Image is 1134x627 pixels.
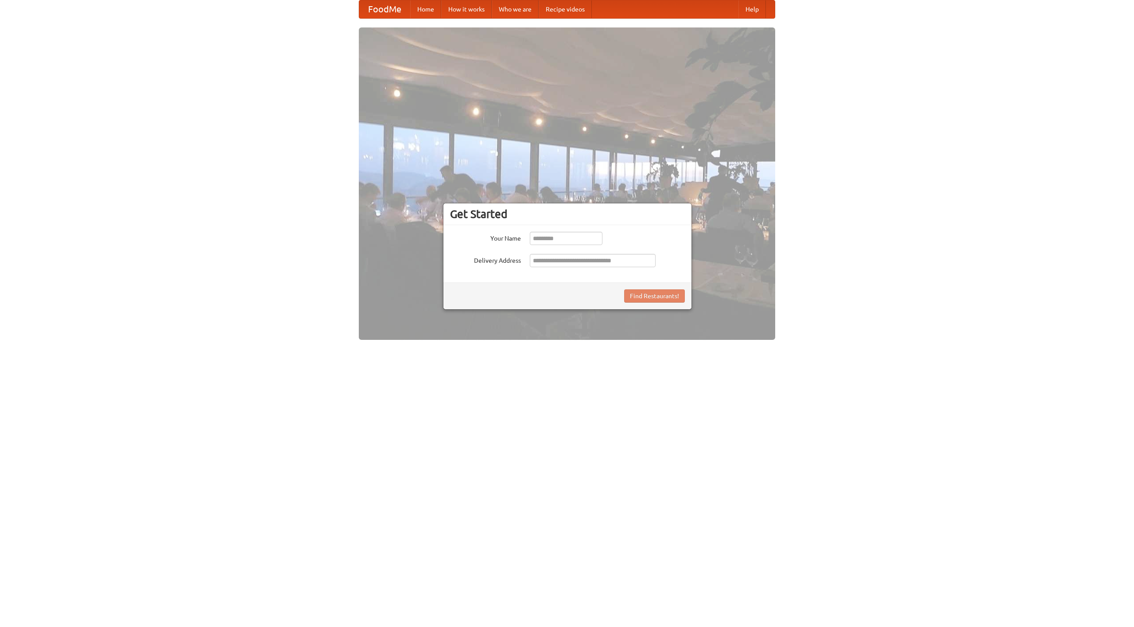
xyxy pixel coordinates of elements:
a: Recipe videos [539,0,592,18]
a: Home [410,0,441,18]
label: Delivery Address [450,254,521,265]
button: Find Restaurants! [624,289,685,303]
a: Who we are [492,0,539,18]
a: How it works [441,0,492,18]
h3: Get Started [450,207,685,221]
a: Help [738,0,766,18]
label: Your Name [450,232,521,243]
a: FoodMe [359,0,410,18]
